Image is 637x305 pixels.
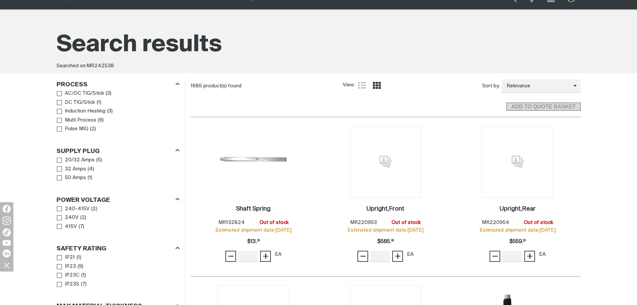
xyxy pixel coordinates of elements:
span: ( 7 ) [81,281,87,288]
a: 50 Amps [57,173,86,182]
span: ( 7 ) [79,223,84,231]
div: 1685 [191,83,343,89]
img: No image for this product [350,126,421,198]
sup: 28 [523,239,526,242]
span: MR242538 [87,63,114,68]
ul: Safety Rating [57,253,179,289]
div: EA [407,251,414,258]
img: Instagram [3,217,11,225]
a: Pulse MIG [57,125,89,134]
span: Out of stock [392,220,421,225]
span: ( 3 ) [106,90,111,97]
span: + [527,250,533,262]
img: LinkedIn [3,249,11,257]
a: 240-415V [57,205,90,214]
ul: Power Voltage [57,205,179,231]
a: DC TIG/Stick [57,98,95,107]
span: IP23S [65,281,79,288]
span: Relevance [502,82,573,90]
span: Estimated shipment date: [DATE] [347,228,424,233]
span: ( 1 ) [97,99,101,106]
h3: Safety Rating [57,245,106,253]
span: MR220954 [482,220,509,225]
span: ( 4 ) [88,165,94,173]
h2: Shaft Spring [236,206,271,212]
span: Multi Process [65,117,96,124]
a: 20/32 Amps [57,156,95,165]
span: − [228,250,234,262]
img: Facebook [3,205,11,213]
a: IP23 [57,262,76,271]
span: 240-415V [65,205,90,213]
span: Estimated shipment date: [DATE] [215,228,292,233]
a: Upright,Rear [500,205,536,213]
h1: Search results [57,30,581,60]
span: $585. [377,235,394,248]
span: Estimated shipment date: [DATE] [480,228,556,233]
span: Sort by: [482,82,500,90]
div: EA [275,251,282,258]
div: EA [539,251,546,258]
a: List view [358,81,366,89]
span: DC TIG/Stick [65,99,95,106]
span: Out of stock [259,220,289,225]
a: Upright,Front [366,205,404,213]
a: IP23S [57,280,80,289]
span: MR220953 [350,220,377,225]
span: $13. [247,235,260,248]
span: 50 Amps [65,174,86,182]
span: + [395,250,401,262]
span: ( 5 ) [96,156,102,164]
span: 240V [65,214,79,222]
div: Searched on: [57,62,581,70]
span: ADD TO QUOTE BASKET [507,102,580,111]
span: ( 2 ) [80,214,86,222]
span: Induction Heating [65,107,105,115]
span: MR132824 [218,220,245,225]
span: ( 1 ) [88,174,92,182]
span: 415V [65,223,77,231]
span: ( 2 ) [91,205,97,213]
span: View: [343,81,355,89]
div: Safety Rating [57,244,180,253]
span: ( 9 ) [78,263,83,271]
div: Price [377,235,394,248]
img: hide socials [1,259,12,271]
img: TikTok [3,228,11,236]
section: Product list controls [191,77,581,94]
a: AC/DC TIG/Stick [57,89,104,98]
a: Shaft Spring [236,205,271,213]
a: 240V [57,213,79,222]
a: IP23C [57,271,80,280]
span: ( 2 ) [90,125,96,133]
span: 20/32 Amps [65,156,95,164]
img: Shaft Spring [218,126,289,198]
section: Add to cart control [191,95,581,113]
span: $559. [509,235,526,248]
sup: 29 [257,239,260,242]
sup: 86 [391,239,394,242]
span: ( 1 ) [77,254,81,261]
span: AC/DC TIG/Stick [65,90,104,97]
span: 32 Amps [65,165,86,173]
span: + [262,250,269,262]
div: Power Voltage [57,195,180,204]
span: IP23 [65,263,76,271]
a: IP21 [57,253,75,262]
span: ( 3 ) [107,107,113,115]
div: Process [57,80,180,89]
button: Add selected products to the shopping cart [506,102,580,111]
span: ( 1 ) [81,272,86,279]
span: ( 9 ) [98,117,104,124]
div: Price [247,235,260,248]
img: YouTube [3,240,11,246]
h3: Process [57,81,88,89]
span: Pulse MIG [65,125,88,133]
img: No image for this product [482,126,553,198]
div: Price [509,235,526,248]
h2: Upright,Rear [500,206,536,212]
a: 415V [57,222,77,231]
span: IP21 [65,254,75,261]
h3: Supply Plug [57,148,100,155]
ul: Supply Plug [57,156,179,182]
